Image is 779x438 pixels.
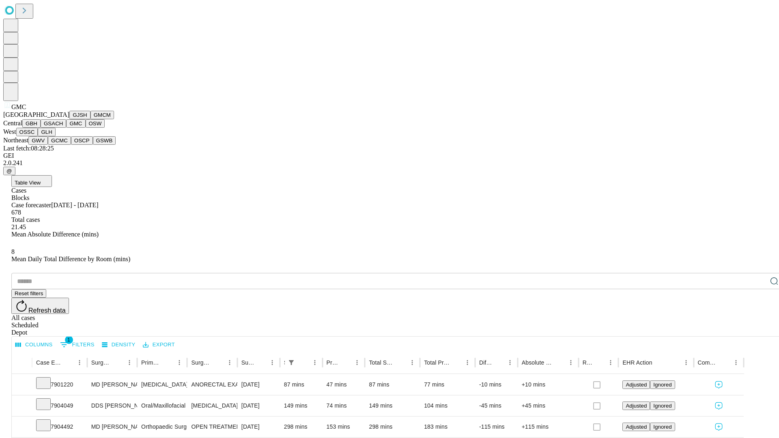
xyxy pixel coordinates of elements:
[93,136,116,145] button: GSWB
[241,359,254,366] div: Surgery Date
[284,395,318,416] div: 149 mins
[91,374,133,395] div: MD [PERSON_NAME] [PERSON_NAME] Md
[462,357,473,368] button: Menu
[141,374,183,395] div: [MEDICAL_DATA]
[41,119,66,128] button: GSACH
[504,357,516,368] button: Menu
[479,395,514,416] div: -45 mins
[124,357,135,368] button: Menu
[241,417,276,437] div: [DATE]
[11,202,51,208] span: Case forecaster
[213,357,224,368] button: Sort
[309,357,321,368] button: Menu
[369,374,416,395] div: 87 mins
[141,417,183,437] div: Orthopaedic Surgery
[58,338,97,351] button: Show filters
[680,357,692,368] button: Menu
[174,357,185,368] button: Menu
[424,417,471,437] div: 183 mins
[650,380,675,389] button: Ignored
[395,357,407,368] button: Sort
[11,103,26,110] span: GMC
[11,175,52,187] button: Table View
[351,357,363,368] button: Menu
[554,357,565,368] button: Sort
[698,359,718,366] div: Comments
[653,424,671,430] span: Ignored
[605,357,616,368] button: Menu
[162,357,174,368] button: Sort
[112,357,124,368] button: Sort
[38,128,55,136] button: GLH
[284,374,318,395] div: 87 mins
[11,216,40,223] span: Total cases
[100,339,138,351] button: Density
[48,136,71,145] button: GCMC
[522,374,575,395] div: +10 mins
[3,137,28,144] span: Northeast
[255,357,267,368] button: Sort
[522,395,575,416] div: +45 mins
[11,223,26,230] span: 21.45
[522,417,575,437] div: +115 mins
[450,357,462,368] button: Sort
[191,417,233,437] div: OPEN TREATMENT [MEDICAL_DATA] SPINE FRACTURE POSTERIOR
[479,359,492,366] div: Difference
[3,145,54,152] span: Last fetch: 08:28:25
[479,417,514,437] div: -115 mins
[340,357,351,368] button: Sort
[191,395,233,416] div: [MEDICAL_DATA] FLOOR OF MOUTH SUBMANDIBULAR
[327,417,361,437] div: 153 mins
[91,417,133,437] div: MD [PERSON_NAME] A Md
[327,395,361,416] div: 74 mins
[622,423,650,431] button: Adjusted
[626,382,647,388] span: Adjusted
[66,119,85,128] button: GMC
[11,298,69,314] button: Refresh data
[653,357,665,368] button: Sort
[369,359,394,366] div: Total Scheduled Duration
[36,395,83,416] div: 7904049
[90,111,114,119] button: GMCM
[191,374,233,395] div: ANORECTAL EXAM UNDER ANESTHESIA
[36,359,62,366] div: Case Epic Id
[424,359,450,366] div: Total Predicted Duration
[622,380,650,389] button: Adjusted
[15,180,41,186] span: Table View
[493,357,504,368] button: Sort
[16,128,38,136] button: OSSC
[141,395,183,416] div: Oral/Maxillofacial Surgery
[653,382,671,388] span: Ignored
[22,119,41,128] button: GBH
[3,111,69,118] span: [GEOGRAPHIC_DATA]
[622,359,652,366] div: EHR Action
[3,152,776,159] div: GEI
[594,357,605,368] button: Sort
[298,357,309,368] button: Sort
[241,374,276,395] div: [DATE]
[653,403,671,409] span: Ignored
[224,357,235,368] button: Menu
[62,357,74,368] button: Sort
[424,395,471,416] div: 104 mins
[284,359,285,366] div: Scheduled In Room Duration
[11,289,46,298] button: Reset filters
[3,120,22,127] span: Central
[286,357,297,368] div: 1 active filter
[327,374,361,395] div: 47 mins
[16,420,28,434] button: Expand
[13,339,55,351] button: Select columns
[191,359,211,366] div: Surgery Name
[522,359,553,366] div: Absolute Difference
[91,359,112,366] div: Surgeon Name
[650,401,675,410] button: Ignored
[583,359,593,366] div: Resolved in EHR
[719,357,730,368] button: Sort
[65,336,73,344] span: 1
[3,159,776,167] div: 2.0.241
[11,209,21,216] span: 678
[86,119,105,128] button: OSW
[91,395,133,416] div: DDS [PERSON_NAME] [PERSON_NAME] Dds
[407,357,418,368] button: Menu
[424,374,471,395] div: 77 mins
